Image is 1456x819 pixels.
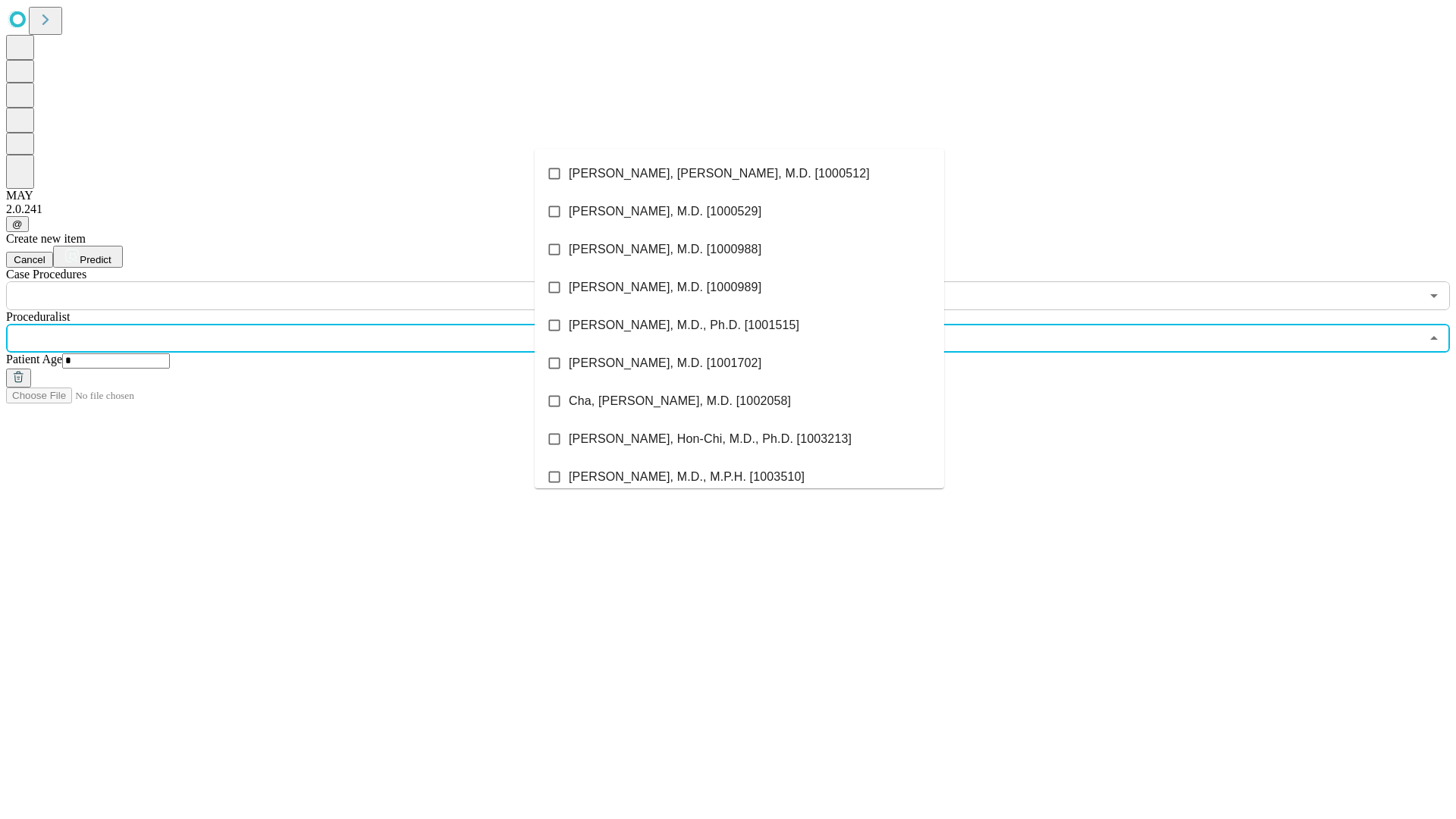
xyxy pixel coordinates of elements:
[569,468,805,486] span: [PERSON_NAME], M.D., M.P.H. [1003510]
[6,216,29,232] button: @
[6,353,62,366] span: Patient Age
[12,218,23,230] span: @
[569,430,852,448] span: [PERSON_NAME], Hon-Chi, M.D., Ph.D. [1003213]
[569,316,799,334] span: [PERSON_NAME], M.D., Ph.D. [1001515]
[569,392,791,410] span: Cha, [PERSON_NAME], M.D. [1002058]
[14,254,45,265] span: Cancel
[1423,285,1445,306] button: Open
[53,246,123,268] button: Predict
[80,254,111,265] span: Predict
[569,278,761,297] span: [PERSON_NAME], M.D. [1000989]
[6,310,70,323] span: Proceduralist
[569,354,761,372] span: [PERSON_NAME], M.D. [1001702]
[6,268,86,281] span: Scheduled Procedure
[6,232,86,245] span: Create new item
[6,202,1450,216] div: 2.0.241
[6,252,53,268] button: Cancel
[569,202,761,221] span: [PERSON_NAME], M.D. [1000529]
[1423,328,1445,349] button: Close
[569,165,870,183] span: [PERSON_NAME], [PERSON_NAME], M.D. [1000512]
[6,189,1450,202] div: MAY
[569,240,761,259] span: [PERSON_NAME], M.D. [1000988]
